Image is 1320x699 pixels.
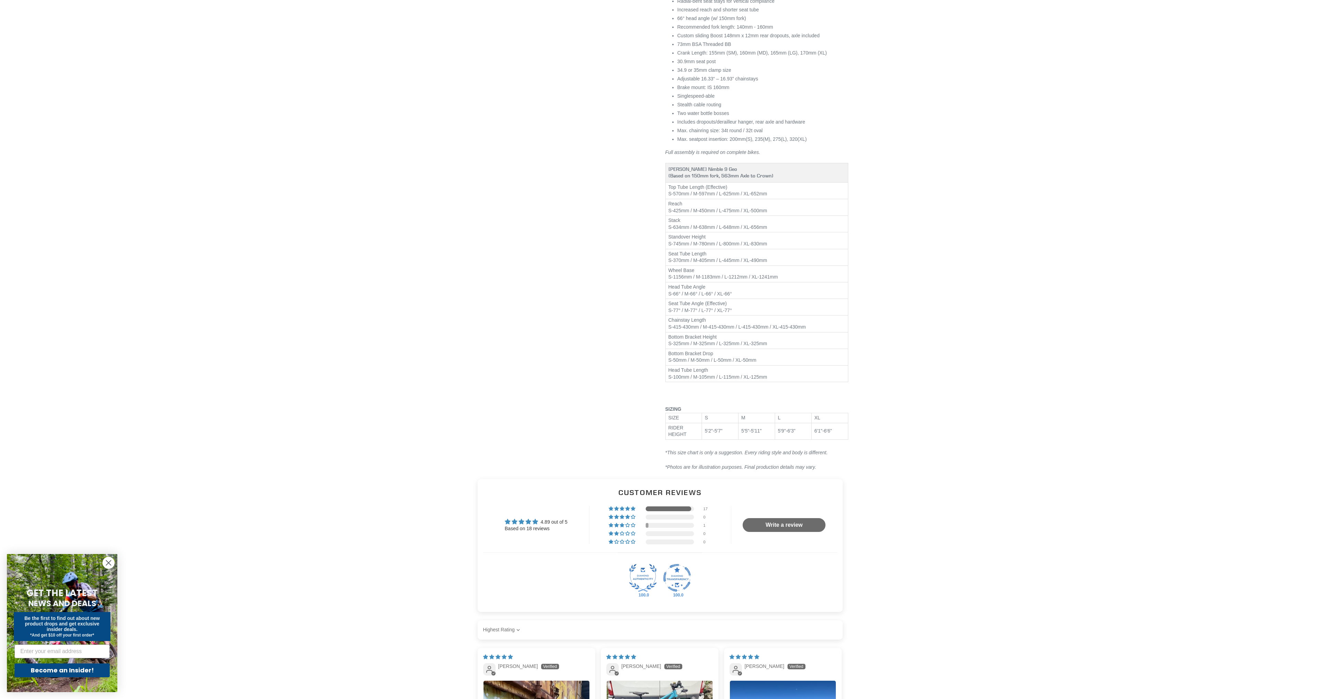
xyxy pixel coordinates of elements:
[677,7,759,12] span: Increased reach and shorter seat tube
[629,564,657,592] a: Judge.me Diamond Authentic Shop medal 100.0
[778,428,809,435] div: 5'9"-6'3"
[677,24,773,30] span: Recommended fork length: 140mm - 160mm
[665,282,848,299] td: Head Tube Angle S-66° / M-66° / L-66° / XL-66°
[606,654,636,660] span: 5 star review
[665,149,760,155] em: Full assembly is required on complete bikes.
[483,623,522,637] select: Sort dropdown
[668,425,699,438] div: RIDER HEIGHT
[663,564,691,594] div: Diamond Transparent Shop. Published 100% of verified reviews received in total
[505,518,568,526] div: Average rating is 4.89 stars
[609,523,636,528] div: 6% (1) reviews with 3 star rating
[622,663,661,669] span: [PERSON_NAME]
[677,67,731,73] span: 34.9 or 35mm clamp size
[665,216,848,232] td: Stack S-634mm / M-638mm / L-648mm / XL-656mm
[677,41,731,47] span: 73mm BSA Threaded BB
[30,633,94,638] span: *And get $10 off your first order*
[668,415,699,421] div: SIZE
[741,428,772,435] div: 5'5"-5'11"
[498,663,538,669] span: [PERSON_NAME]
[677,128,763,133] span: Max. chainring size: 34t round / 32t oval
[677,59,716,64] span: 30.9mm seat post
[665,365,848,382] td: Head Tube Length S-100mm / M-105mm / L-115mm / XL-125mm
[703,506,712,511] div: 17
[705,428,735,435] div: 5'2"-5'7"
[27,587,98,599] span: GET THE LATEST
[814,415,845,421] div: XL
[629,564,657,592] img: Judge.me Diamond Authentic Shop medal
[677,93,715,99] span: Singlespeed-able
[14,644,110,658] input: Enter your email address
[814,428,845,435] div: 6'1"-6'6"
[677,84,848,91] li: Brake mount: IS 160mm
[663,564,691,592] img: Judge.me Diamond Transparent Shop medal
[665,182,848,199] td: Top Tube Length (Effective) S-570mm / M-597mm / L-625mm / XL-652mm
[665,299,848,315] td: Seat Tube Angle (Effective) S-77° / M-77° / L-77° / XL-77°
[677,50,827,56] span: Crank Length: 155mm (SM), 160mm (MD), 165mm (LG), 170mm (XL)
[665,450,828,455] em: *This size chart is only a suggestion. Every riding style and body is different.
[677,110,848,117] li: Two water bottle bosses
[745,663,784,669] span: [PERSON_NAME]
[730,654,759,660] span: 5 star review
[665,349,848,365] td: Bottom Bracket Drop S-50mm / M-50mm / L-50mm / XL-50mm
[663,564,691,592] a: Judge.me Diamond Transparent Shop medal 100.0
[702,413,739,423] td: S
[677,102,722,107] span: Stealth cable routing
[665,332,848,349] td: Bottom Bracket Height S-325mm / M-325mm / L-325mm / XL-325mm
[665,232,848,249] td: Standover Height S-745mm / M-780mm / L-800mm / XL-830mm
[629,564,657,594] div: Diamond Authentic Shop. 100% of published reviews are verified reviews
[677,136,807,142] span: Max. seatpost insertion: 200mm(S), 235(M), 275(L), 320(XL)
[28,598,96,609] span: NEWS AND DEALS
[609,506,636,511] div: 94% (17) reviews with 5 star rating
[677,16,746,21] span: 66° head angle (w/ 150mm fork)
[505,525,568,532] div: Based on 18 reviews
[483,654,513,660] span: 5 star review
[778,415,809,421] div: L
[540,519,567,525] span: 4.89 out of 5
[14,663,110,677] button: Become an Insider!
[665,315,848,332] td: Chainstay Length S-415-430mm / M-415-430mm / L-415-430mm / XL-415-430mm
[483,487,837,497] h2: Customer Reviews
[665,163,848,182] th: [PERSON_NAME] Nimble 9 Geo (Based on 150mm fork, 563mm Axle to Crown)
[703,523,712,528] div: 1
[741,415,772,421] div: M
[102,557,115,569] button: Close dialog
[677,76,758,81] span: Adjustable 16.33“ – 16.93” chainstays
[665,199,848,216] td: Reach S-425mm / M-450mm / L-475mm / XL-500mm
[637,592,648,598] div: 100.0
[743,518,825,532] a: Write a review
[665,265,848,282] td: Wheel Base S-1156mm / M-1183mm / L-1212mm / XL-1241mm
[677,33,820,38] span: Custom sliding Boost 148mm x 12mm rear dropouts, axle included
[677,119,805,125] span: Includes dropouts/derailleur hanger, rear axle and hardware
[665,249,848,265] td: Seat Tube Length S-370mm / M-405mm / L-445mm / XL-490mm
[665,406,682,412] span: SIZING
[25,615,100,632] span: Be the first to find out about new product drops and get exclusive insider deals.
[665,464,816,470] span: *Photos are for illustration purposes. Final production details may vary.
[672,592,683,598] div: 100.0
